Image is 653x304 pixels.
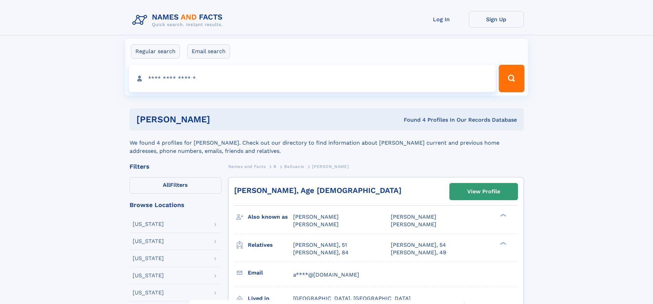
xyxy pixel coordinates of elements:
[248,239,293,251] h3: Relatives
[293,249,349,256] a: [PERSON_NAME], 84
[133,256,164,261] div: [US_STATE]
[130,163,221,170] div: Filters
[133,290,164,295] div: [US_STATE]
[228,162,266,171] a: Names and Facts
[469,11,524,28] a: Sign Up
[129,65,496,92] input: search input
[136,115,307,124] h1: [PERSON_NAME]
[293,295,411,302] span: [GEOGRAPHIC_DATA], [GEOGRAPHIC_DATA]
[130,177,221,194] label: Filters
[248,211,293,223] h3: Also known as
[307,116,517,124] div: Found 4 Profiles In Our Records Database
[248,267,293,279] h3: Email
[391,221,436,228] span: [PERSON_NAME]
[391,249,446,256] a: [PERSON_NAME], 49
[274,162,277,171] a: B
[133,273,164,278] div: [US_STATE]
[284,164,304,169] span: Belluscio
[130,202,221,208] div: Browse Locations
[498,213,507,218] div: ❯
[312,164,349,169] span: [PERSON_NAME]
[130,131,524,155] div: We found 4 profiles for [PERSON_NAME]. Check out our directory to find information about [PERSON_...
[274,164,277,169] span: B
[284,162,304,171] a: Belluscio
[293,241,347,249] a: [PERSON_NAME], 51
[131,44,180,59] label: Regular search
[293,214,339,220] span: [PERSON_NAME]
[133,221,164,227] div: [US_STATE]
[163,182,170,188] span: All
[130,11,228,29] img: Logo Names and Facts
[498,241,507,245] div: ❯
[133,239,164,244] div: [US_STATE]
[450,183,518,200] a: View Profile
[234,186,401,195] a: [PERSON_NAME], Age [DEMOGRAPHIC_DATA]
[499,65,524,92] button: Search Button
[414,11,469,28] a: Log In
[293,221,339,228] span: [PERSON_NAME]
[391,241,446,249] a: [PERSON_NAME], 54
[187,44,230,59] label: Email search
[467,184,500,199] div: View Profile
[391,214,436,220] span: [PERSON_NAME]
